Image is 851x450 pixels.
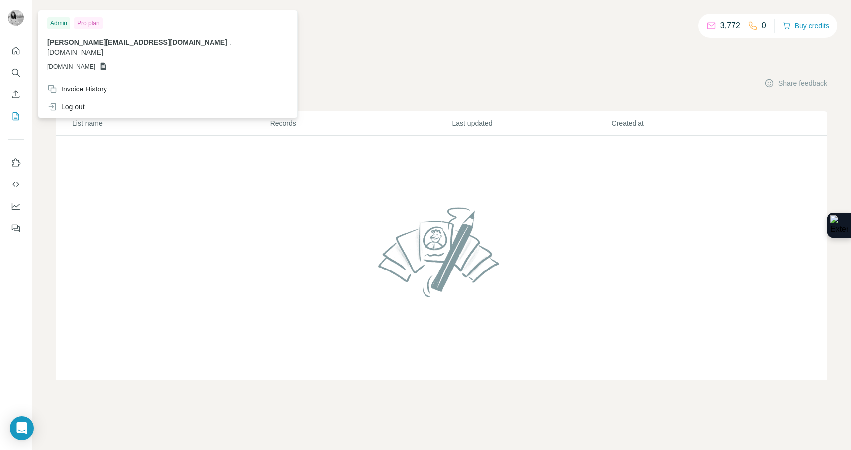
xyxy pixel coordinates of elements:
[8,107,24,125] button: My lists
[8,176,24,193] button: Use Surfe API
[762,20,766,32] p: 0
[783,19,829,33] button: Buy credits
[8,10,24,26] img: Avatar
[8,219,24,237] button: Feedback
[47,62,95,71] span: [DOMAIN_NAME]
[830,215,848,235] img: Extension Icon
[72,118,269,128] p: List name
[8,197,24,215] button: Dashboard
[10,416,34,440] div: Open Intercom Messenger
[47,17,70,29] div: Admin
[229,38,231,46] span: .
[720,20,740,32] p: 3,772
[8,86,24,103] button: Enrich CSV
[47,102,85,112] div: Log out
[612,118,770,128] p: Created at
[374,199,510,305] img: No lists found
[74,17,103,29] div: Pro plan
[452,118,611,128] p: Last updated
[47,48,103,56] span: [DOMAIN_NAME]
[764,78,827,88] button: Share feedback
[8,42,24,60] button: Quick start
[47,84,107,94] div: Invoice History
[47,38,227,46] span: [PERSON_NAME][EMAIL_ADDRESS][DOMAIN_NAME]
[8,64,24,82] button: Search
[270,118,451,128] p: Records
[8,154,24,172] button: Use Surfe on LinkedIn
